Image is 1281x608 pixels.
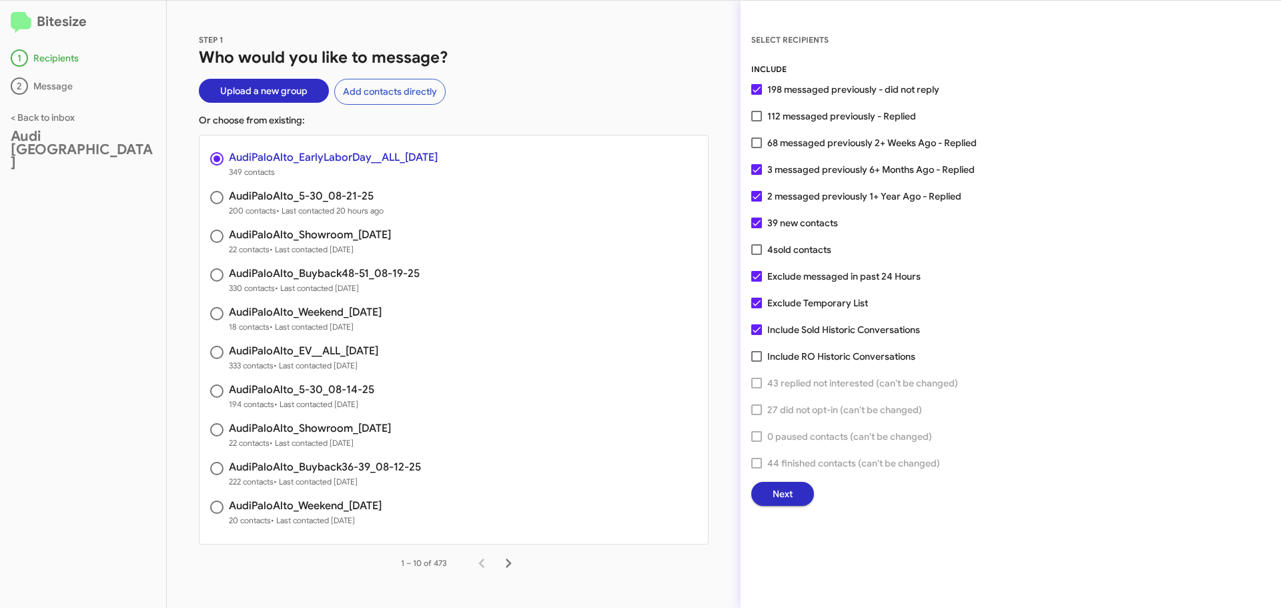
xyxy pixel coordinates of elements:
span: • Last contacted [DATE] [270,244,354,254]
span: 112 messaged previously - Replied [767,108,916,124]
span: 18 contacts [229,320,382,334]
img: logo-minimal.svg [11,12,31,33]
span: 194 contacts [229,398,374,411]
span: 22 contacts [229,436,391,450]
span: Exclude messaged in past 24 Hours [767,268,921,284]
span: 20 contacts [229,514,382,527]
button: Previous page [468,550,495,577]
span: SELECT RECIPIENTS [751,35,829,45]
a: < Back to inbox [11,111,75,123]
button: Next [751,482,814,506]
h3: AudiPaloAlto_EV__ALL_[DATE] [229,346,378,356]
p: Or choose from existing: [199,113,709,127]
span: 43 replied not interested (can't be changed) [767,375,958,391]
button: Next page [495,550,522,577]
div: Recipients [11,49,155,67]
span: 68 messaged previously 2+ Weeks Ago - Replied [767,135,977,151]
span: Upload a new group [220,79,308,103]
span: 3 messaged previously 6+ Months Ago - Replied [767,162,975,178]
div: 1 – 10 of 473 [401,557,447,570]
div: Message [11,77,155,95]
h3: AudiPaloAlto_5-30_08-21-25 [229,191,384,202]
h3: AudiPaloAlto_Weekend_[DATE] [229,501,382,511]
span: 333 contacts [229,359,378,372]
h3: AudiPaloAlto_Showroom_[DATE] [229,423,391,434]
span: 222 contacts [229,475,421,489]
h3: AudiPaloAlto_Buyback48-51_08-19-25 [229,268,420,279]
span: • Last contacted [DATE] [274,477,358,487]
span: Next [773,482,793,506]
span: • Last contacted [DATE] [271,515,355,525]
span: • Last contacted [DATE] [270,322,354,332]
span: 349 contacts [229,166,438,179]
h3: AudiPaloAlto_Weekend_[DATE] [229,307,382,318]
span: • Last contacted [DATE] [275,283,359,293]
h1: Who would you like to message? [199,47,709,68]
div: 1 [11,49,28,67]
div: Audi [GEOGRAPHIC_DATA] [11,129,155,170]
h2: Bitesize [11,11,155,33]
span: 22 contacts [229,243,391,256]
span: 4 [767,242,831,258]
span: 200 contacts [229,204,384,218]
div: 2 [11,77,28,95]
span: 27 did not opt-in (can't be changed) [767,402,922,418]
h3: AudiPaloAlto_Showroom_[DATE] [229,230,391,240]
span: • Last contacted [DATE] [274,360,358,370]
span: sold contacts [773,244,831,256]
h3: AudiPaloAlto_EarlyLaborDay__ALL_[DATE] [229,152,438,163]
span: Include RO Historic Conversations [767,348,915,364]
span: 0 paused contacts (can't be changed) [767,428,932,444]
span: Exclude Temporary List [767,295,868,311]
div: INCLUDE [751,63,1270,76]
span: STEP 1 [199,35,224,45]
span: • Last contacted [DATE] [274,399,358,409]
span: 330 contacts [229,282,420,295]
h3: AudiPaloAlto_Buyback36-39_08-12-25 [229,462,421,473]
h3: AudiPaloAlto_5-30_08-14-25 [229,384,374,395]
span: 2 messaged previously 1+ Year Ago - Replied [767,188,961,204]
span: • Last contacted [DATE] [270,438,354,448]
span: 39 new contacts [767,215,838,231]
span: 44 finished contacts (can't be changed) [767,455,940,471]
span: 198 messaged previously - did not reply [767,81,939,97]
span: Include Sold Historic Conversations [767,322,920,338]
button: Upload a new group [199,79,329,103]
span: • Last contacted 20 hours ago [276,206,384,216]
button: Add contacts directly [334,79,446,105]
